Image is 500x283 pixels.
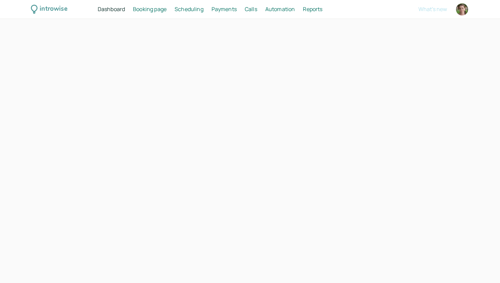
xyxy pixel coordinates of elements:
a: Reports [303,5,322,14]
span: Reports [303,5,322,13]
a: introwise [31,4,67,14]
a: Dashboard [98,5,125,14]
span: Payments [212,5,237,13]
span: Scheduling [175,5,203,13]
span: Automation [265,5,295,13]
a: Automation [265,5,295,14]
span: Booking page [133,5,167,13]
a: Account [455,2,469,16]
span: What's new [418,5,447,13]
button: What's new [418,6,447,12]
iframe: Chat Widget [466,251,500,283]
a: Scheduling [175,5,203,14]
a: Calls [245,5,257,14]
a: Booking page [133,5,167,14]
span: Dashboard [98,5,125,13]
div: introwise [40,4,67,14]
span: Calls [245,5,257,13]
a: Payments [212,5,237,14]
